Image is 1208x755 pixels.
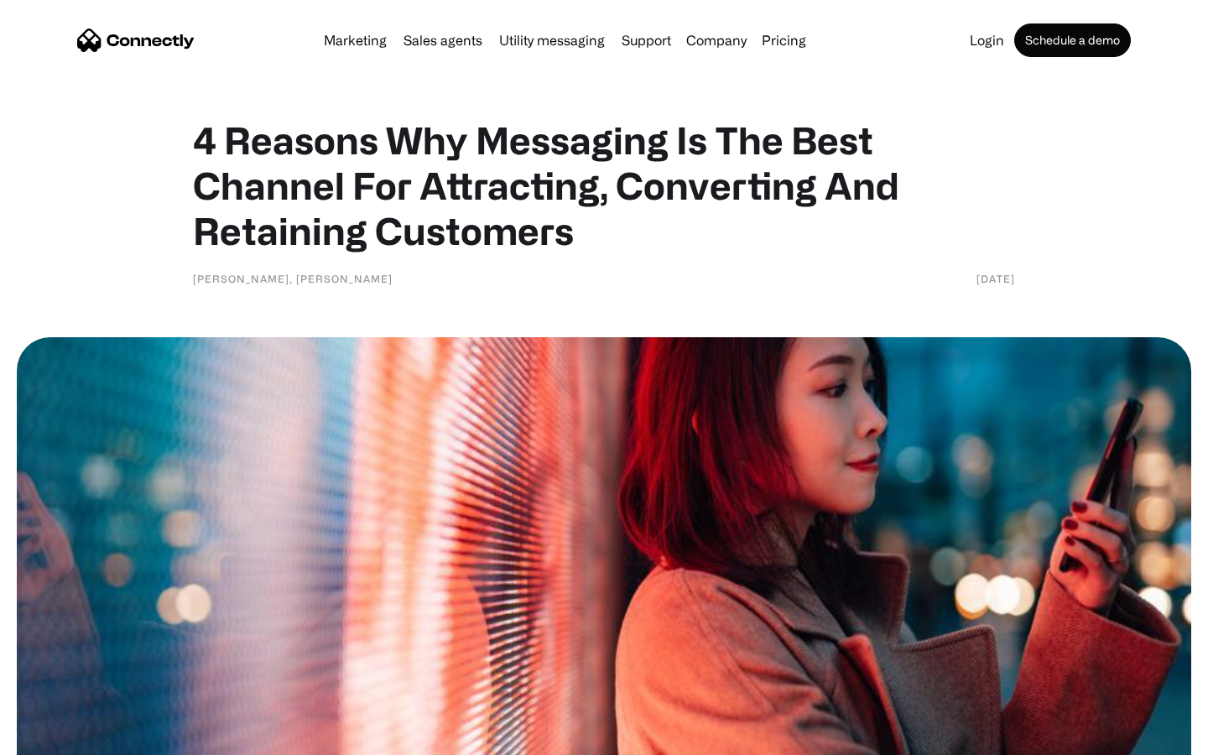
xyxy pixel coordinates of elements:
a: Schedule a demo [1014,23,1131,57]
div: [PERSON_NAME], [PERSON_NAME] [193,270,393,287]
a: Support [615,34,678,47]
a: Pricing [755,34,813,47]
a: Marketing [317,34,393,47]
div: [DATE] [976,270,1015,287]
div: Company [686,29,747,52]
a: Sales agents [397,34,489,47]
h1: 4 Reasons Why Messaging Is The Best Channel For Attracting, Converting And Retaining Customers [193,117,1015,253]
ul: Language list [34,726,101,749]
aside: Language selected: English [17,726,101,749]
a: Utility messaging [492,34,612,47]
a: Login [963,34,1011,47]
